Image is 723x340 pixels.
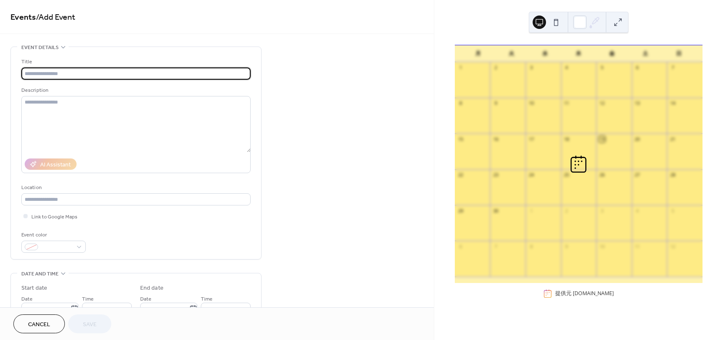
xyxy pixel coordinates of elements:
div: 6 [457,243,464,249]
span: Date and time [21,270,59,278]
div: 12 [599,100,605,106]
div: 5 [669,208,676,214]
div: 土 [629,45,662,62]
span: Cancel [28,320,50,329]
div: Event color [21,231,84,239]
div: 7 [492,243,499,249]
a: [DOMAIN_NAME] [573,290,614,297]
span: Date [140,295,151,304]
div: 火 [495,45,528,62]
div: 日 [662,45,696,62]
div: Title [21,57,249,66]
div: End date [140,284,164,293]
div: 16 [492,136,499,142]
div: 10 [528,100,534,106]
div: 15 [457,136,464,142]
div: 11 [564,100,570,106]
div: 21 [669,136,676,142]
div: 2 [564,208,570,214]
div: 30 [492,208,499,214]
div: 26 [599,172,605,178]
div: 3 [599,208,605,214]
div: 4 [634,208,641,214]
div: 10 [599,243,605,249]
div: Location [21,183,249,192]
div: 9 [564,243,570,249]
div: 23 [492,172,499,178]
div: 9 [492,100,499,106]
span: Time [201,295,213,304]
div: 7 [669,65,676,71]
a: Events [10,9,36,26]
div: 6 [634,65,641,71]
div: 19 [599,136,605,142]
div: 25 [564,172,570,178]
div: 1 [528,208,534,214]
div: 12 [669,243,676,249]
div: 金 [595,45,629,62]
div: 5 [599,65,605,71]
div: 18 [564,136,570,142]
span: Link to Google Maps [31,213,77,221]
div: 水 [528,45,562,62]
div: 月 [461,45,495,62]
span: Date [21,295,33,304]
div: 29 [457,208,464,214]
div: 27 [634,172,641,178]
div: Description [21,86,249,95]
div: 4 [564,65,570,71]
div: 8 [457,100,464,106]
div: 1 [457,65,464,71]
span: Event details [21,43,59,52]
button: Cancel [13,314,65,333]
span: / Add Event [36,9,75,26]
div: 13 [634,100,641,106]
div: 11 [634,243,641,249]
div: 8 [528,243,534,249]
span: Time [82,295,94,304]
div: 木 [562,45,595,62]
div: 14 [669,100,676,106]
div: 提供元 [555,290,614,297]
div: 24 [528,172,534,178]
div: Start date [21,284,47,293]
div: 3 [528,65,534,71]
div: 2 [492,65,499,71]
div: 20 [634,136,641,142]
div: 28 [669,172,676,178]
div: 17 [528,136,534,142]
div: 22 [457,172,464,178]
